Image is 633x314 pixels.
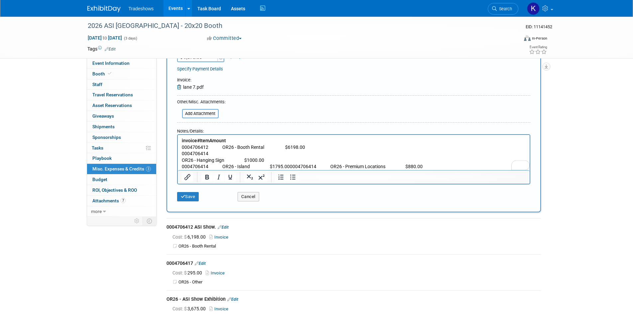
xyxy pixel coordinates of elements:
[123,36,137,41] span: (3 days)
[92,60,130,66] span: Event Information
[87,90,156,100] a: Travel Reservations
[244,172,256,182] button: Subscript
[146,166,151,171] span: 3
[225,172,236,182] button: Underline
[166,260,541,268] div: 0004706417
[129,6,154,11] span: Tradeshows
[529,46,547,49] div: Event Rating
[92,82,102,87] span: Staff
[108,72,111,75] i: Booth reservation complete
[172,306,187,311] span: Cost: $
[178,279,541,285] td: OR26 - Other
[275,172,287,182] button: Numbered list
[87,58,156,68] a: Event Information
[121,198,126,203] span: 7
[87,196,156,206] a: Attachments7
[177,125,530,134] div: Notes/Details:
[177,99,226,107] div: Other/Misc. Attachments:
[213,172,224,182] button: Italic
[178,244,541,249] td: OR26 - Booth Rental
[166,224,541,232] div: 0004706412 ASI Show.
[87,6,121,12] img: ExhibitDay
[87,185,156,195] a: ROI, Objectives & ROO
[92,113,114,119] span: Giveaways
[209,306,231,311] a: Invoice
[87,111,156,121] a: Giveaways
[238,192,259,201] button: Cancel
[256,172,267,182] button: Superscript
[92,135,121,140] span: Sponsorships
[227,297,238,302] a: Edit
[287,172,298,182] button: Bullet list
[178,135,530,170] iframe: Rich Text Area
[92,124,115,129] span: Shipments
[497,6,512,11] span: Search
[87,164,156,174] a: Misc. Expenses & Credits3
[92,156,112,161] span: Playbook
[195,261,206,266] a: Edit
[87,69,156,79] a: Booth
[172,270,205,275] span: 295.00
[532,36,547,41] div: In-Person
[92,145,103,151] span: Tasks
[91,209,102,214] span: more
[177,84,183,90] a: Remove Attachment
[87,46,116,52] td: Tags
[166,296,541,304] div: OR26 - ASI Show Exhibition
[92,103,132,108] span: Asset Reservations
[87,122,156,132] a: Shipments
[87,100,156,111] a: Asset Reservations
[87,35,122,41] span: [DATE] [DATE]
[87,132,156,143] a: Sponsorships
[143,217,156,225] td: Toggle Event Tabs
[131,217,143,225] td: Personalize Event Tab Strip
[177,77,204,84] div: :
[209,235,231,240] a: Invoice
[527,2,540,15] img: Karyna Kitsmey
[87,79,156,90] a: Staff
[172,234,187,240] span: Cost: $
[177,66,223,71] a: Specify Payment Details
[172,234,208,240] span: 6,198.00
[177,192,199,201] button: Save
[92,71,113,76] span: Booth
[92,166,151,171] span: Misc. Expenses & Credits
[92,187,137,193] span: ROI, Objectives & ROO
[92,92,133,97] span: Travel Reservations
[479,35,548,45] div: Event Format
[524,36,531,41] img: Format-Inperson.png
[87,153,156,163] a: Playbook
[172,270,187,275] span: Cost: $
[87,174,156,185] a: Budget
[87,206,156,217] a: more
[87,143,156,153] a: Tasks
[105,47,116,52] a: Edit
[172,306,208,311] span: 3,675.00
[182,172,193,182] button: Insert/edit link
[488,3,518,15] a: Search
[92,198,126,203] span: Attachments
[526,24,552,29] span: Event ID: 11141452
[205,35,244,42] button: Committed
[183,84,204,90] span: lane 7.pdf
[177,77,190,82] span: Invoice
[201,172,213,182] button: Bold
[85,20,508,32] div: 2026 ASI [GEOGRAPHIC_DATA] - 20x20 Booth
[218,225,229,230] a: Edit
[206,270,227,275] a: Invoice
[102,35,108,41] span: to
[92,177,107,182] span: Budget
